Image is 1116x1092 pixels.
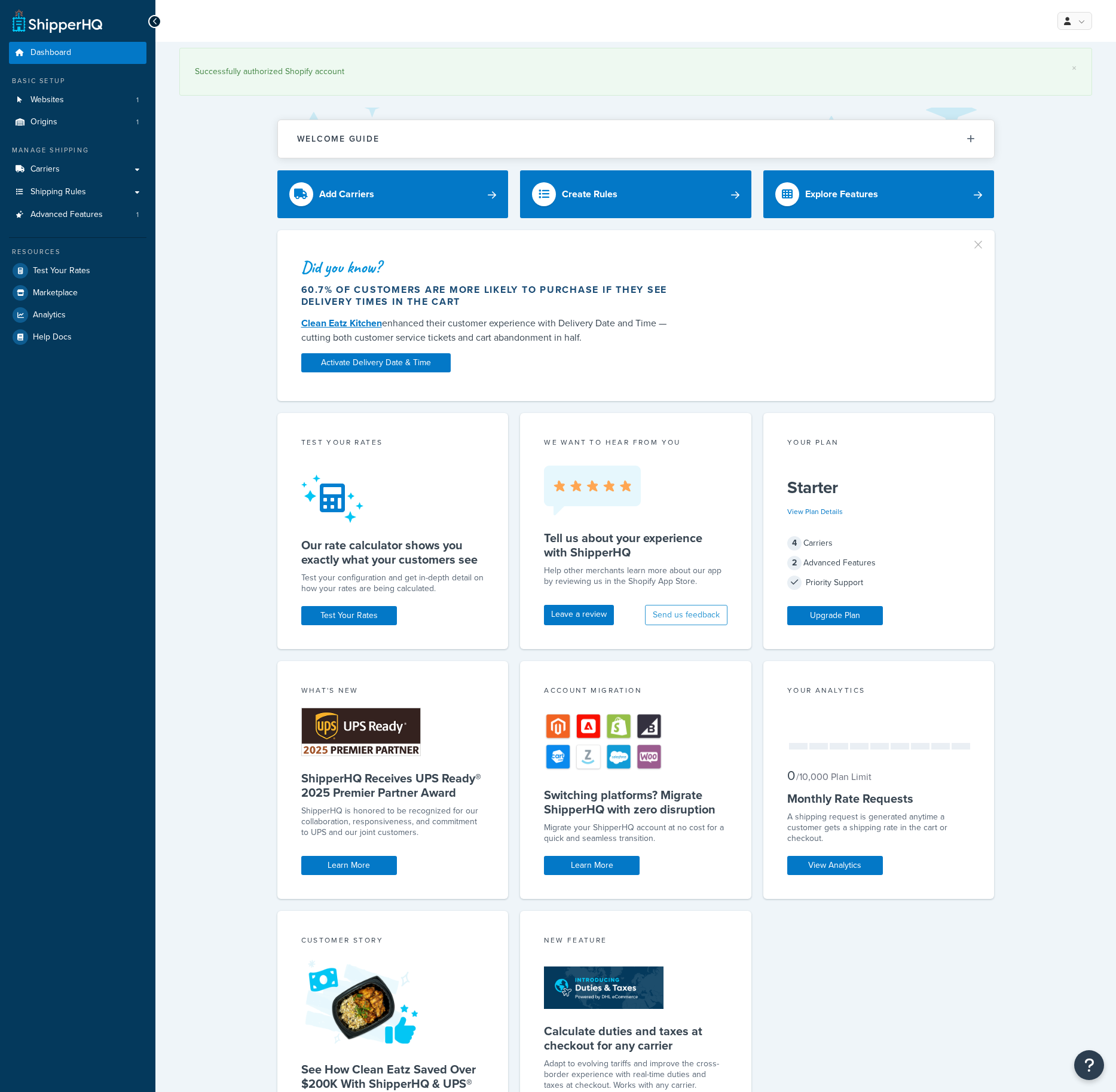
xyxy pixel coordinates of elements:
[9,76,146,86] div: Basic Setup
[9,111,146,133] a: Origins1
[645,605,727,625] button: Send us feedback
[195,63,1077,80] div: Successfully authorized Shopify account
[9,89,146,111] a: Websites1
[136,95,139,105] span: 1
[301,538,485,567] h5: Our rate calculator shows you exactly what your customers see
[30,187,86,197] span: Shipping Rules
[544,437,727,448] p: we want to hear from you
[787,606,883,625] a: Upgrade Plan
[301,316,679,345] div: enhanced their customer experience with Delivery Date and Time — cutting both customer service ti...
[9,204,146,226] li: Advanced Features
[301,935,485,949] div: Customer Story
[9,304,146,326] a: Analytics
[544,1059,727,1091] p: Adapt to evolving tariffs and improve the cross-border experience with real-time duties and taxes...
[787,535,971,552] div: Carriers
[301,685,485,699] div: What's New
[9,260,146,282] a: Test Your Rates
[297,134,380,143] h2: Welcome Guide
[9,145,146,155] div: Manage Shipping
[1072,63,1077,73] a: ×
[301,316,382,330] a: Clean Eatz Kitchen
[136,210,139,220] span: 1
[33,266,90,276] span: Test Your Rates
[301,353,451,372] a: Activate Delivery Date & Time
[277,170,509,218] a: Add Carriers
[33,332,72,342] span: Help Docs
[301,771,485,800] h5: ShipperHQ Receives UPS Ready® 2025 Premier Partner Award
[544,565,727,587] p: Help other merchants learn more about our app by reviewing us in the Shopify App Store.
[136,117,139,127] span: 1
[9,158,146,181] a: Carriers
[33,288,78,298] span: Marketplace
[30,210,103,220] span: Advanced Features
[319,186,374,203] div: Add Carriers
[544,822,727,844] div: Migrate your ShipperHQ account at no cost for a quick and seamless transition.
[787,536,802,550] span: 4
[30,48,71,58] span: Dashboard
[787,685,971,699] div: Your Analytics
[787,478,971,497] h5: Starter
[301,1062,485,1091] h5: See How Clean Eatz Saved Over $200K With ShipperHQ & UPS®
[301,437,485,451] div: Test your rates
[787,856,883,875] a: View Analytics
[9,111,146,133] li: Origins
[805,186,878,203] div: Explore Features
[787,555,971,571] div: Advanced Features
[301,284,679,308] div: 60.7% of customers are more likely to purchase if they see delivery times in the cart
[544,1024,727,1053] h5: Calculate duties and taxes at checkout for any carrier
[30,164,60,175] span: Carriers
[544,531,727,559] h5: Tell us about your experience with ShipperHQ
[787,506,843,517] a: View Plan Details
[301,806,485,838] p: ShipperHQ is honored to be recognized for our collaboration, responsiveness, and commitment to UP...
[520,170,751,218] a: Create Rules
[33,310,66,320] span: Analytics
[301,856,397,875] a: Learn More
[787,791,971,806] h5: Monthly Rate Requests
[787,574,971,591] div: Priority Support
[301,573,485,594] div: Test your configuration and get in-depth detail on how your rates are being calculated.
[787,812,971,844] div: A shipping request is generated anytime a customer gets a shipping rate in the cart or checkout.
[544,605,614,625] a: Leave a review
[787,556,802,570] span: 2
[1074,1050,1104,1080] button: Open Resource Center
[9,282,146,304] a: Marketplace
[787,766,795,785] span: 0
[9,247,146,257] div: Resources
[763,170,995,218] a: Explore Features
[30,95,64,105] span: Websites
[278,120,994,158] button: Welcome Guide
[9,42,146,64] a: Dashboard
[796,770,872,784] small: / 10,000 Plan Limit
[544,856,640,875] a: Learn More
[9,89,146,111] li: Websites
[544,935,727,949] div: New Feature
[787,437,971,451] div: Your Plan
[301,606,397,625] a: Test Your Rates
[9,181,146,203] a: Shipping Rules
[30,117,57,127] span: Origins
[301,259,679,276] div: Did you know?
[9,204,146,226] a: Advanced Features1
[9,326,146,348] a: Help Docs
[562,186,617,203] div: Create Rules
[544,788,727,816] h5: Switching platforms? Migrate ShipperHQ with zero disruption
[544,685,727,699] div: Account Migration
